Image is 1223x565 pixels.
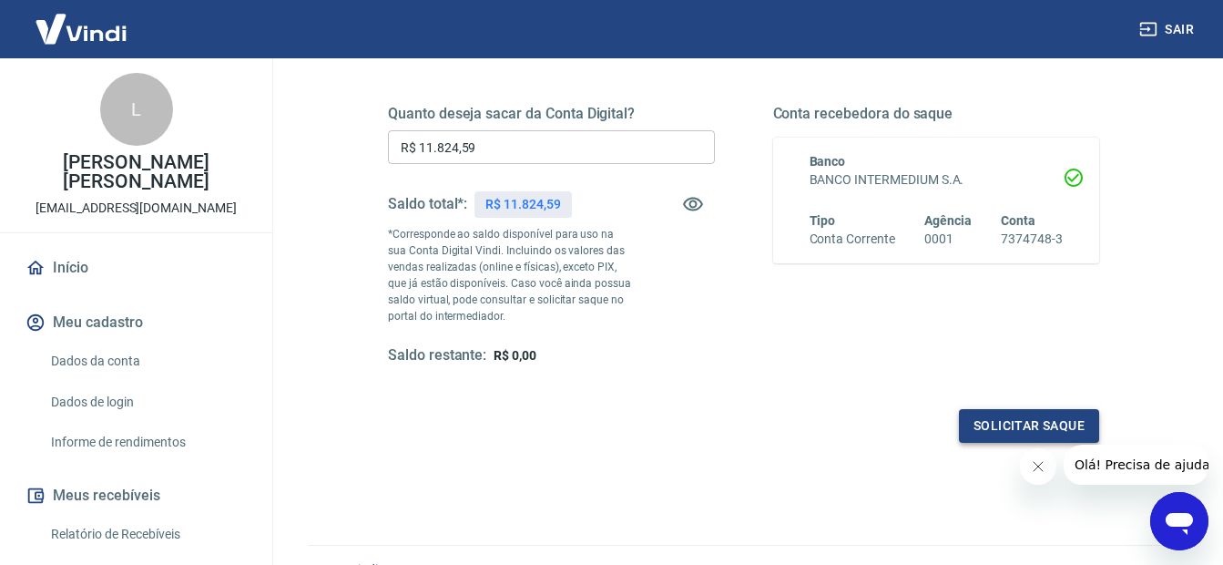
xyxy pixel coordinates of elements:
[44,384,250,421] a: Dados de login
[44,343,250,380] a: Dados da conta
[1001,213,1035,228] span: Conta
[22,476,250,516] button: Meus recebíveis
[44,424,250,461] a: Informe de rendimentos
[494,348,536,363] span: R$ 0,00
[810,154,846,169] span: Banco
[388,105,715,123] h5: Quanto deseja sacar da Conta Digital?
[1020,448,1056,485] iframe: Fechar mensagem
[11,13,153,27] span: Olá! Precisa de ajuda?
[1001,230,1063,249] h6: 7374748-3
[924,213,972,228] span: Agência
[1064,445,1208,485] iframe: Mensagem da empresa
[485,195,560,214] p: R$ 11.824,59
[388,346,486,365] h5: Saldo restante:
[388,226,633,324] p: *Corresponde ao saldo disponível para uso na sua Conta Digital Vindi. Incluindo os valores das ve...
[810,213,836,228] span: Tipo
[810,230,895,249] h6: Conta Corrente
[44,516,250,553] a: Relatório de Recebíveis
[100,73,173,146] div: L
[22,248,250,288] a: Início
[36,199,237,218] p: [EMAIL_ADDRESS][DOMAIN_NAME]
[810,170,1064,190] h6: BANCO INTERMEDIUM S.A.
[959,409,1099,443] button: Solicitar saque
[15,153,258,191] p: [PERSON_NAME] [PERSON_NAME]
[22,303,250,343] button: Meu cadastro
[1150,492,1208,550] iframe: Botão para abrir a janela de mensagens
[773,105,1100,123] h5: Conta recebedora do saque
[1136,13,1201,46] button: Sair
[22,1,140,56] img: Vindi
[924,230,972,249] h6: 0001
[388,195,467,213] h5: Saldo total*:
